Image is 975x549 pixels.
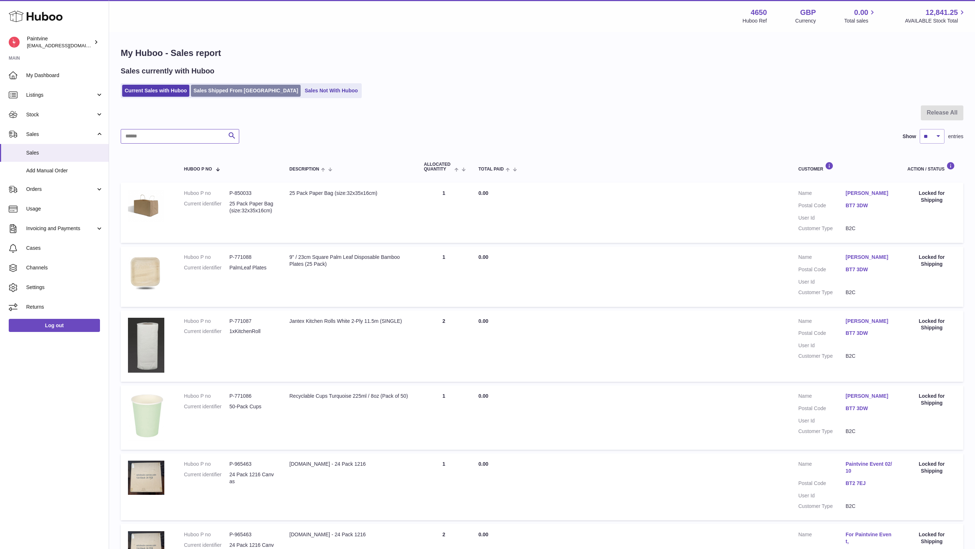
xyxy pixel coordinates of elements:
[478,393,488,399] span: 0.00
[26,225,96,232] span: Invoicing and Payments
[184,461,229,468] dt: Huboo P no
[798,393,846,401] dt: Name
[798,342,846,349] dt: User Id
[184,531,229,538] dt: Huboo P no
[184,254,229,261] dt: Huboo P no
[846,353,893,360] dd: B2C
[229,393,275,400] dd: P-771086
[26,149,103,156] span: Sales
[26,72,103,79] span: My Dashboard
[907,254,956,268] div: Locked for Shipping
[184,264,229,271] dt: Current identifier
[289,318,409,325] div: Jantex Kitchen Rolls White 2-Ply 11.5m (SINGLE)
[798,215,846,221] dt: User Id
[184,328,229,335] dt: Current identifier
[229,403,275,410] dd: 50-Pack Cups
[798,266,846,275] dt: Postal Code
[417,385,471,450] td: 1
[184,393,229,400] dt: Huboo P no
[478,254,488,260] span: 0.00
[229,318,275,325] dd: P-771087
[844,8,876,24] a: 0.00 Total sales
[846,461,893,474] a: Paintvine Event 02/10
[289,393,409,400] div: Recyclable Cups Turquoise 225ml / 8oz (Pack of 50)
[229,200,275,214] dd: 25 Pack Paper Bag (size:32x35x16cm)
[846,503,893,510] dd: B2C
[800,8,816,17] strong: GBP
[128,318,164,373] img: 1683653328.png
[229,190,275,197] dd: P-850033
[907,531,956,545] div: Locked for Shipping
[798,330,846,338] dt: Postal Code
[26,92,96,99] span: Listings
[798,353,846,360] dt: Customer Type
[798,503,846,510] dt: Customer Type
[289,190,409,197] div: 25 Pack Paper Bag (size:32x35x16cm)
[798,492,846,499] dt: User Id
[846,318,893,325] a: [PERSON_NAME]
[846,202,893,209] a: BT7 3DW
[417,453,471,520] td: 1
[846,393,893,400] a: [PERSON_NAME]
[751,8,767,17] strong: 4650
[417,183,471,243] td: 1
[229,254,275,261] dd: P-771088
[846,225,893,232] dd: B2C
[26,167,103,174] span: Add Manual Order
[905,17,966,24] span: AVAILABLE Stock Total
[846,405,893,412] a: BT7 3DW
[121,66,214,76] h2: Sales currently with Huboo
[798,480,846,489] dt: Postal Code
[798,202,846,211] dt: Postal Code
[798,162,893,172] div: Customer
[846,289,893,296] dd: B2C
[907,190,956,204] div: Locked for Shipping
[948,133,963,140] span: entries
[846,190,893,197] a: [PERSON_NAME]
[9,319,100,332] a: Log out
[26,186,96,193] span: Orders
[122,85,189,97] a: Current Sales with Huboo
[184,200,229,214] dt: Current identifier
[798,190,846,199] dt: Name
[184,471,229,485] dt: Current identifier
[128,393,164,441] img: 1683653173.png
[128,254,164,290] img: 1683654719.png
[798,428,846,435] dt: Customer Type
[26,245,103,252] span: Cases
[798,531,846,547] dt: Name
[478,190,488,196] span: 0.00
[289,167,319,172] span: Description
[478,461,488,467] span: 0.00
[289,531,409,538] div: [DOMAIN_NAME] - 24 Pack 1216
[795,17,816,24] div: Currency
[26,111,96,118] span: Stock
[302,85,360,97] a: Sales Not With Huboo
[846,531,893,545] a: For Paintvine Event,
[417,310,471,382] td: 2
[26,284,103,291] span: Settings
[478,318,488,324] span: 0.00
[184,318,229,325] dt: Huboo P no
[424,162,453,172] span: ALLOCATED Quantity
[478,532,488,537] span: 0.00
[798,278,846,285] dt: User Id
[26,131,96,138] span: Sales
[289,461,409,468] div: [DOMAIN_NAME] - 24 Pack 1216
[417,247,471,307] td: 1
[846,330,893,337] a: BT7 3DW
[798,405,846,414] dt: Postal Code
[289,254,409,268] div: 9" / 23cm Square Palm Leaf Disposable Bamboo Plates (25 Pack)
[26,205,103,212] span: Usage
[798,318,846,326] dt: Name
[191,85,301,97] a: Sales Shipped From [GEOGRAPHIC_DATA]
[798,461,846,476] dt: Name
[743,17,767,24] div: Huboo Ref
[905,8,966,24] a: 12,841.25 AVAILABLE Stock Total
[184,167,212,172] span: Huboo P no
[907,162,956,172] div: Action / Status
[478,167,504,172] span: Total paid
[926,8,958,17] span: 12,841.25
[846,428,893,435] dd: B2C
[798,289,846,296] dt: Customer Type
